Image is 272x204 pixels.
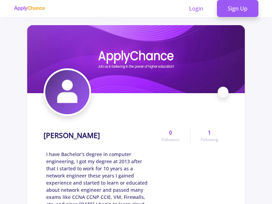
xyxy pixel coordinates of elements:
span: Followers [161,137,180,143]
span: 1 [208,129,211,137]
img: applychance logo text only [14,6,45,11]
h1: [PERSON_NAME] [44,131,100,140]
a: 1Following [190,129,228,143]
img: Mustafa Safarabadicover image [27,25,245,93]
span: Following [201,137,218,143]
a: 0Followers [151,129,190,143]
img: Mustafa Safarabadiavatar [45,70,89,114]
span: 0 [169,129,172,137]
